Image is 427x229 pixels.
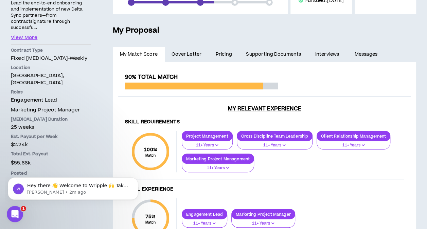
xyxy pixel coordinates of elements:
[237,134,312,139] p: Cross Discipline Team Leadership
[125,119,404,125] h4: Skill Requirements
[5,163,141,211] iframe: Intercom notifications message
[11,55,87,62] span: Fixed [MEDICAL_DATA] - weekly
[182,159,254,172] button: 11+ Years
[231,215,295,228] button: 11+ Years
[182,134,232,139] p: Project Management
[317,134,390,139] p: Client Relationship Management
[11,151,91,157] p: Total Est. Payout
[317,137,390,149] button: 11+ Years
[11,47,91,53] p: Contract Type
[11,134,91,140] p: Est. Payout per Week
[11,34,37,41] button: View More
[321,142,386,148] p: 11+ Years
[11,96,57,104] span: Engagement Lead
[182,137,233,149] button: 11+ Years
[113,47,165,62] a: My Match Score
[118,105,411,112] h3: My Relevant Experience
[145,213,156,220] span: 75 %
[11,65,91,71] p: Location
[232,212,295,217] p: Marketing Project Manager
[144,153,157,158] small: Match
[11,158,31,168] span: $55.88k
[21,206,26,211] span: 1
[236,221,291,227] p: 11+ Years
[144,146,157,153] span: 100 %
[125,73,178,81] span: 90% Total Match
[308,47,348,62] a: Interviews
[11,106,80,113] span: Marketing Project Manager
[145,220,156,225] small: Match
[182,212,227,217] p: Engagement Lead
[125,186,404,193] h4: Total Experience
[241,142,308,148] p: 11+ Years
[182,215,227,228] button: 11+ Years
[113,25,416,36] h5: My Proposal
[209,47,239,62] a: Pricing
[11,116,91,122] p: [MEDICAL_DATA] Duration
[11,72,91,86] p: [GEOGRAPHIC_DATA], [GEOGRAPHIC_DATA]
[348,47,386,62] a: Messages
[182,156,254,161] p: Marketing Project Management
[172,51,201,58] span: Cover Letter
[237,137,313,149] button: 11+ Years
[186,221,223,227] p: 11+ Years
[11,141,91,148] p: $2.24k
[7,206,23,222] iframe: Intercom live chat
[186,142,228,148] p: 11+ Years
[239,47,308,62] a: Supporting Documents
[11,124,91,131] p: 25 weeks
[186,165,250,171] p: 11+ Years
[11,89,91,95] p: Roles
